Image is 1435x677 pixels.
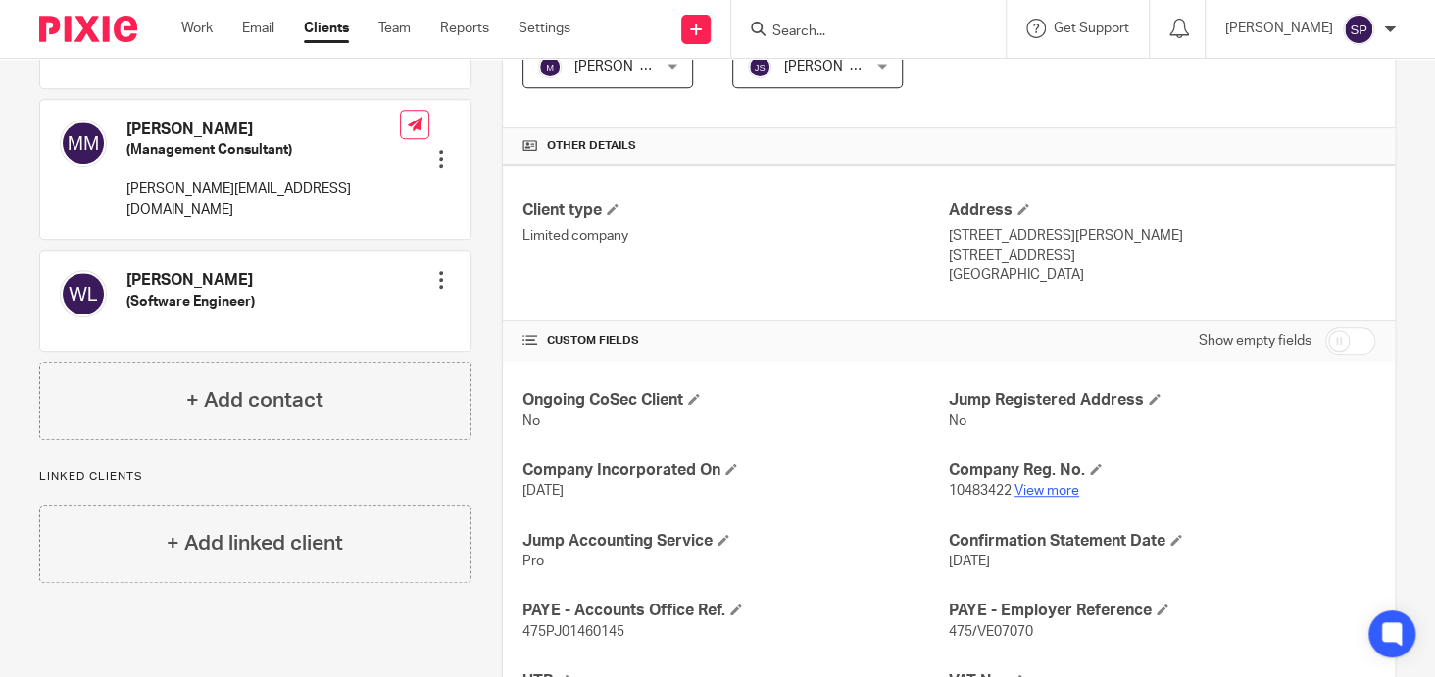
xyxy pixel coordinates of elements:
[522,414,540,428] span: No
[522,625,624,639] span: 475PJ01460145
[949,200,1375,220] h4: Address
[1199,331,1311,351] label: Show empty fields
[547,138,636,154] span: Other details
[949,414,966,428] span: No
[538,55,562,78] img: svg%3E
[39,469,471,485] p: Linked clients
[522,333,949,349] h4: CUSTOM FIELDS
[519,19,570,38] a: Settings
[126,179,400,219] p: [PERSON_NAME][EMAIL_ADDRESS][DOMAIN_NAME]
[522,601,949,621] h4: PAYE - Accounts Office Ref.
[748,55,771,78] img: svg%3E
[440,19,489,38] a: Reports
[522,531,949,552] h4: Jump Accounting Service
[522,390,949,411] h4: Ongoing CoSec Client
[39,16,137,42] img: Pixie
[949,625,1033,639] span: 475/VE07070
[522,460,949,481] h4: Company Incorporated On
[522,555,544,568] span: Pro
[242,19,274,38] a: Email
[949,555,990,568] span: [DATE]
[949,460,1375,481] h4: Company Reg. No.
[949,246,1375,266] p: [STREET_ADDRESS]
[126,270,255,291] h4: [PERSON_NAME]
[949,531,1375,552] h4: Confirmation Statement Date
[1014,484,1079,498] a: View more
[304,19,349,38] a: Clients
[167,528,343,558] h4: + Add linked client
[574,60,682,73] span: [PERSON_NAME]
[522,484,564,498] span: [DATE]
[1225,19,1333,38] p: [PERSON_NAME]
[784,60,892,73] span: [PERSON_NAME]
[186,385,323,415] h4: + Add contact
[60,270,107,317] img: svg%3E
[949,266,1375,285] p: [GEOGRAPHIC_DATA]
[949,226,1375,246] p: [STREET_ADDRESS][PERSON_NAME]
[126,120,400,140] h4: [PERSON_NAME]
[949,484,1012,498] span: 10483422
[1343,14,1374,45] img: svg%3E
[378,19,411,38] a: Team
[949,390,1375,411] h4: Jump Registered Address
[181,19,213,38] a: Work
[60,120,107,167] img: svg%3E
[126,292,255,312] h5: (Software Engineer)
[1054,22,1129,35] span: Get Support
[770,24,947,41] input: Search
[126,140,400,160] h5: (Management Consultant)
[949,601,1375,621] h4: PAYE - Employer Reference
[522,226,949,246] p: Limited company
[522,200,949,220] h4: Client type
